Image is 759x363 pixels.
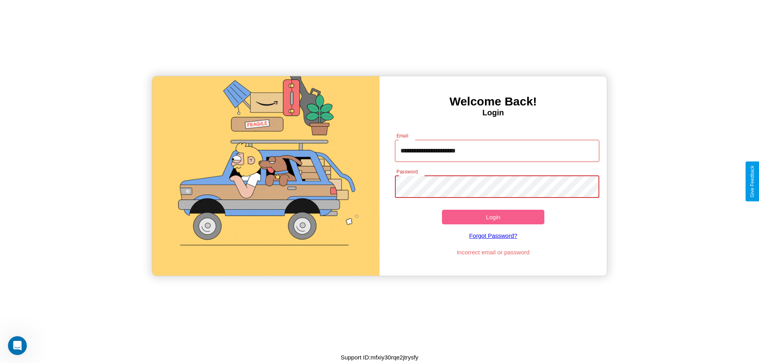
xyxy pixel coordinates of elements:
p: Support ID: mfxiy30rqe2jtrysfy [341,352,419,363]
label: Email [396,132,409,139]
img: gif [152,76,379,276]
div: Give Feedback [750,166,755,197]
h4: Login [379,108,607,117]
p: Incorrect email or password [391,247,596,258]
h3: Welcome Back! [379,95,607,108]
button: Login [442,210,544,224]
label: Password [396,168,417,175]
a: Forgot Password? [391,224,596,247]
iframe: Intercom live chat [8,336,27,355]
